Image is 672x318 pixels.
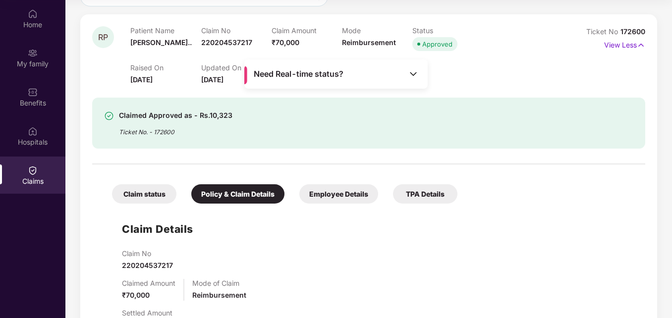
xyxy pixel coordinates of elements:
[104,111,114,121] img: svg+xml;base64,PHN2ZyBpZD0iU3VjY2Vzcy0zMngzMiIgeG1sbnM9Imh0dHA6Ly93d3cudzMub3JnLzIwMDAvc3ZnIiB3aW...
[28,126,38,136] img: svg+xml;base64,PHN2ZyBpZD0iSG9zcGl0YWxzIiB4bWxucz0iaHR0cDovL3d3dy53My5vcmcvMjAwMC9zdmciIHdpZHRoPS...
[342,26,412,35] p: Mode
[28,165,38,175] img: svg+xml;base64,PHN2ZyBpZD0iQ2xhaW0iIHhtbG5zPSJodHRwOi8vd3d3LnczLm9yZy8yMDAwL3N2ZyIgd2lkdGg9IjIwIi...
[586,27,620,36] span: Ticket No
[130,38,192,47] span: [PERSON_NAME]..
[119,121,232,137] div: Ticket No. - 172600
[130,75,153,84] span: [DATE]
[393,184,457,204] div: TPA Details
[191,184,284,204] div: Policy & Claim Details
[422,39,452,49] div: Approved
[122,279,175,287] p: Claimed Amount
[604,37,645,51] p: View Less
[408,69,418,79] img: Toggle Icon
[272,38,299,47] span: ₹70,000
[112,184,176,204] div: Claim status
[28,87,38,97] img: svg+xml;base64,PHN2ZyBpZD0iQmVuZWZpdHMiIHhtbG5zPSJodHRwOi8vd3d3LnczLm9yZy8yMDAwL3N2ZyIgd2lkdGg9Ij...
[272,26,342,35] p: Claim Amount
[201,38,252,47] span: 220204537217
[130,63,201,72] p: Raised On
[192,291,246,299] span: Reimbursement
[122,291,150,299] span: ₹70,000
[620,27,645,36] span: 172600
[119,109,232,121] div: Claimed Approved as - Rs.10,323
[201,26,272,35] p: Claim No
[28,48,38,58] img: svg+xml;base64,PHN2ZyB3aWR0aD0iMjAiIGhlaWdodD0iMjAiIHZpZXdCb3g9IjAgMCAyMCAyMCIgZmlsbD0ibm9uZSIgeG...
[98,33,108,42] span: RP
[637,40,645,51] img: svg+xml;base64,PHN2ZyB4bWxucz0iaHR0cDovL3d3dy53My5vcmcvMjAwMC9zdmciIHdpZHRoPSIxNyIgaGVpZ2h0PSIxNy...
[254,69,343,79] span: Need Real-time status?
[412,26,483,35] p: Status
[122,221,193,237] h1: Claim Details
[201,75,224,84] span: [DATE]
[342,38,396,47] span: Reimbursement
[122,249,173,258] p: Claim No
[28,9,38,19] img: svg+xml;base64,PHN2ZyBpZD0iSG9tZSIgeG1sbnM9Imh0dHA6Ly93d3cudzMub3JnLzIwMDAvc3ZnIiB3aWR0aD0iMjAiIG...
[299,184,378,204] div: Employee Details
[130,26,201,35] p: Patient Name
[201,63,272,72] p: Updated On
[122,309,172,317] p: Settled Amount
[192,279,246,287] p: Mode of Claim
[122,261,173,269] span: 220204537217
